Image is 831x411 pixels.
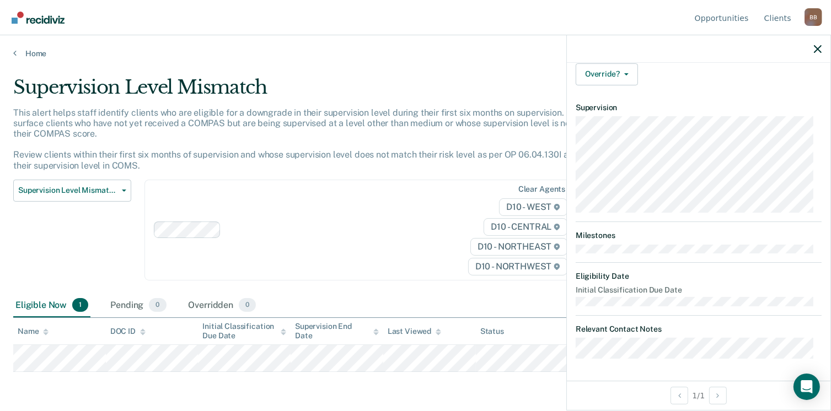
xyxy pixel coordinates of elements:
[480,327,504,336] div: Status
[468,258,567,275] span: D10 - NORTHWEST
[576,285,822,295] dt: Initial Classification Due Date
[805,8,822,26] div: B B
[149,298,166,312] span: 0
[567,381,830,410] div: 1 / 1
[576,231,822,240] dt: Milestones
[13,294,90,318] div: Eligible Now
[499,198,567,216] span: D10 - WEST
[709,387,727,404] button: Next Opportunity
[13,107,626,171] p: This alert helps staff identify clients who are eligible for a downgrade in their supervision lev...
[518,185,565,194] div: Clear agents
[576,103,822,112] dt: Supervision
[470,238,567,256] span: D10 - NORTHEAST
[186,294,259,318] div: Overridden
[110,327,146,336] div: DOC ID
[671,387,688,404] button: Previous Opportunity
[388,327,441,336] div: Last Viewed
[295,322,379,340] div: Supervision End Date
[13,76,636,107] div: Supervision Level Mismatch
[18,186,117,195] span: Supervision Level Mismatch
[108,294,168,318] div: Pending
[18,327,49,336] div: Name
[576,272,822,281] dt: Eligibility Date
[805,8,822,26] button: Profile dropdown button
[794,374,820,400] div: Open Intercom Messenger
[202,322,286,340] div: Initial Classification Due Date
[576,63,638,85] button: Override?
[72,298,88,312] span: 1
[12,12,65,24] img: Recidiviz
[13,48,818,58] a: Home
[239,298,256,312] span: 0
[576,325,822,334] dt: Relevant Contact Notes
[484,218,567,236] span: D10 - CENTRAL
